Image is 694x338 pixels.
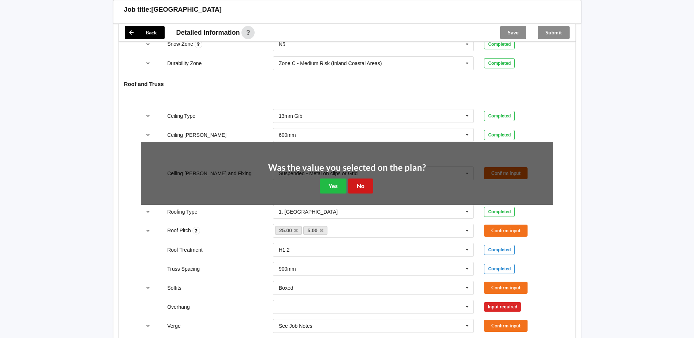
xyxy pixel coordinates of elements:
label: Durability Zone [167,60,202,66]
button: reference-toggle [141,128,155,142]
button: reference-toggle [141,319,155,333]
button: reference-toggle [141,205,155,218]
div: N5 [279,42,285,47]
div: Completed [484,130,515,140]
label: Snow Zone [167,41,195,47]
div: 600mm [279,132,296,138]
label: Roof Treatment [167,247,203,253]
label: Ceiling Type [167,113,195,119]
h3: Job title: [124,5,151,14]
button: Confirm input [484,320,528,332]
button: reference-toggle [141,38,155,51]
div: 13mm Gib [279,113,303,119]
h4: Roof and Truss [124,80,570,87]
button: Back [125,26,165,39]
div: Input required [484,302,521,312]
label: Overhang [167,304,190,310]
div: Completed [484,264,515,274]
button: Yes [320,179,346,194]
div: 900mm [279,266,296,271]
div: Boxed [279,285,293,290]
button: reference-toggle [141,109,155,123]
label: Truss Spacing [167,266,200,272]
label: Verge [167,323,181,329]
button: Confirm input [484,225,528,237]
div: See Job Notes [279,323,312,328]
label: Roofing Type [167,209,197,215]
button: reference-toggle [141,224,155,237]
button: Confirm input [484,282,528,294]
label: Roof Pitch [167,228,192,233]
div: Completed [484,39,515,49]
div: Zone C - Medium Risk (Inland Coastal Areas) [279,61,382,66]
div: H1.2 [279,247,290,252]
label: Soffits [167,285,181,291]
div: 1. [GEOGRAPHIC_DATA] [279,209,338,214]
div: Completed [484,245,515,255]
label: Ceiling [PERSON_NAME] [167,132,226,138]
span: Detailed information [176,29,240,36]
div: Completed [484,207,515,217]
h2: Was the value you selected on the plan? [268,162,426,173]
a: 5.00 [303,226,327,235]
div: Completed [484,58,515,68]
h3: [GEOGRAPHIC_DATA] [151,5,222,14]
a: 25.00 [275,226,302,235]
button: reference-toggle [141,57,155,70]
button: No [348,179,373,194]
div: Completed [484,111,515,121]
button: reference-toggle [141,281,155,294]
